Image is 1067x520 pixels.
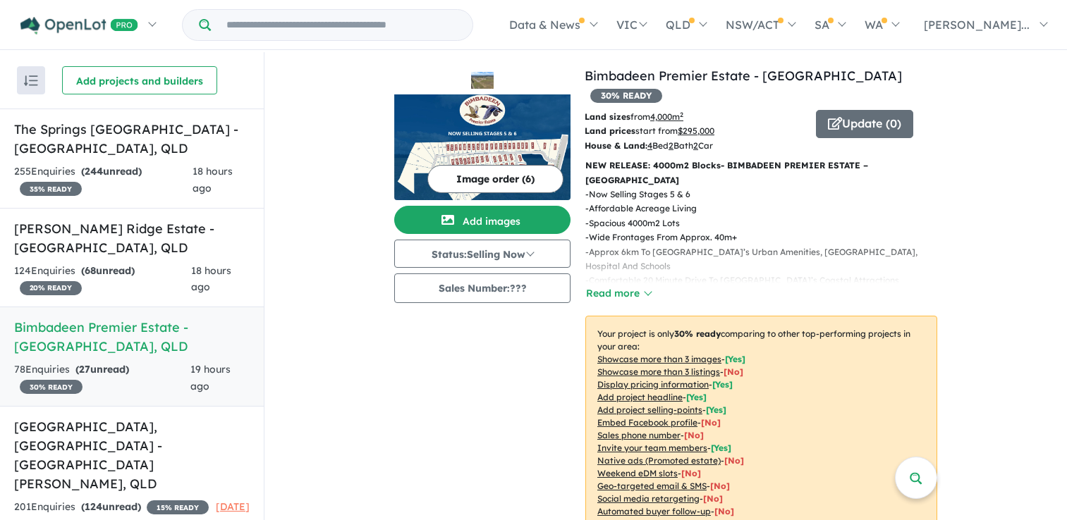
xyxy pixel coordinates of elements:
span: [ Yes ] [711,442,731,453]
p: - Comfortable 20 Minute Drive To [GEOGRAPHIC_DATA]’s Coastal Attractions [585,273,949,287]
span: [PERSON_NAME]... [924,18,1030,32]
img: Bimbadeen Premier Estate - St Helens Logo [400,72,565,89]
u: 2 [669,140,673,151]
span: 68 [85,264,96,277]
span: [DATE] [216,500,250,513]
u: Geo-targeted email & SMS [597,481,707,491]
h5: The Springs [GEOGRAPHIC_DATA] - [GEOGRAPHIC_DATA] , QLD [14,120,250,158]
b: Land sizes [585,111,630,122]
span: 15 % READY [147,500,209,514]
u: Weekend eDM slots [597,468,678,478]
span: [No] [710,481,730,491]
sup: 2 [680,111,683,118]
p: - Wide Frontages From Approx. 40m+ [585,230,949,244]
u: Automated buyer follow-up [597,506,711,516]
u: 2 [693,140,698,151]
p: start from [585,124,805,138]
span: 30 % READY [20,380,83,394]
span: [No] [724,455,744,466]
div: 255 Enquir ies [14,163,193,197]
u: Embed Facebook profile [597,417,697,428]
p: - Affordable Acreage Living [585,202,949,216]
h5: Bimbadeen Premier Estate - [GEOGRAPHIC_DATA] , QLD [14,318,250,356]
span: 30 % READY [590,89,662,103]
u: Social media retargeting [597,493,700,504]
span: [ Yes ] [725,354,745,364]
u: $ 295,000 [678,125,714,136]
span: 35 % READY [20,182,82,196]
p: - Approx 6km To [GEOGRAPHIC_DATA]’s Urban Amenities, [GEOGRAPHIC_DATA], Hospital And Schools [585,245,949,274]
p: - Spacious 4000m2 Lots [585,216,949,230]
a: Bimbadeen Premier Estate - St Helens LogoBimbadeen Premier Estate - St Helens [394,66,571,200]
button: Add projects and builders [62,66,217,94]
span: 27 [79,363,90,376]
span: [ Yes ] [706,404,726,415]
span: [ No ] [701,417,721,428]
strong: ( unread) [81,264,135,277]
u: Add project headline [597,392,683,402]
span: 18 hours ago [193,165,233,194]
button: Add images [394,206,571,234]
p: from [585,110,805,124]
strong: ( unread) [75,363,129,376]
span: [ Yes ] [712,379,733,390]
u: Showcase more than 3 listings [597,366,720,377]
span: 244 [85,165,103,178]
button: Update (0) [816,110,913,138]
img: sort.svg [24,75,38,86]
u: Display pricing information [597,379,709,390]
p: - Now Selling Stages 5 & 6 [585,187,949,202]
span: [ No ] [724,366,743,377]
button: Sales Number:??? [394,273,571,303]
strong: ( unread) [81,165,142,178]
u: Showcase more than 3 images [597,354,721,364]
h5: [PERSON_NAME] Ridge Estate - [GEOGRAPHIC_DATA] , QLD [14,219,250,257]
u: Add project selling-points [597,404,702,415]
u: Native ads (Promoted estate) [597,455,721,466]
button: Image order (6) [427,165,563,193]
b: House & Land: [585,140,647,151]
strong: ( unread) [81,500,141,513]
input: Try estate name, suburb, builder or developer [214,10,470,40]
span: [ No ] [684,430,704,440]
b: 30 % ready [674,328,721,339]
span: 18 hours ago [191,264,231,294]
div: 201 Enquir ies [14,499,209,516]
span: [No] [703,493,723,504]
p: NEW RELEASE: 4000m2 Blocks- BIMBADEEN PREMIER ESTATE – [GEOGRAPHIC_DATA] [585,159,937,187]
h5: [GEOGRAPHIC_DATA], [GEOGRAPHIC_DATA] - [GEOGRAPHIC_DATA][PERSON_NAME] , QLD [14,417,250,493]
span: [ Yes ] [686,392,707,402]
p: Bed Bath Car [585,139,805,153]
span: 20 % READY [20,281,82,295]
div: 78 Enquir ies [14,361,190,395]
span: 124 [85,500,102,513]
u: Invite your team members [597,442,707,453]
span: [No] [714,506,734,516]
img: Bimbadeen Premier Estate - St Helens [394,94,571,200]
u: 4,000 m [650,111,683,122]
u: 4 [647,140,652,151]
span: 19 hours ago [190,363,231,392]
b: Land prices [585,125,635,136]
u: Sales phone number [597,430,681,440]
img: Openlot PRO Logo White [20,17,138,35]
a: Bimbadeen Premier Estate - [GEOGRAPHIC_DATA] [585,68,902,84]
button: Status:Selling Now [394,240,571,268]
div: 124 Enquir ies [14,263,191,297]
span: [No] [681,468,701,478]
button: Read more [585,285,652,302]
